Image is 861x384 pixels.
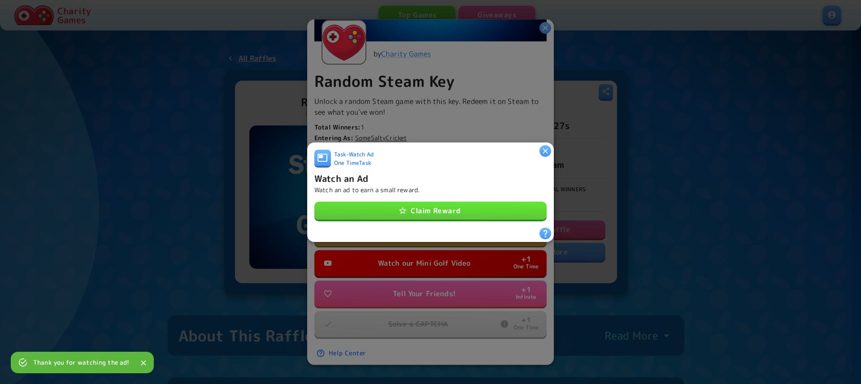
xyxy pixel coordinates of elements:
[334,159,371,168] span: One Time Task
[137,356,150,370] button: Close
[314,171,369,185] h6: Watch an Ad
[334,151,374,159] span: Task - Watch Ad
[314,202,547,220] button: Claim Reward
[314,185,420,194] p: Watch an ad to earn a small reward.
[33,354,130,371] div: Thank you for watching the ad!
